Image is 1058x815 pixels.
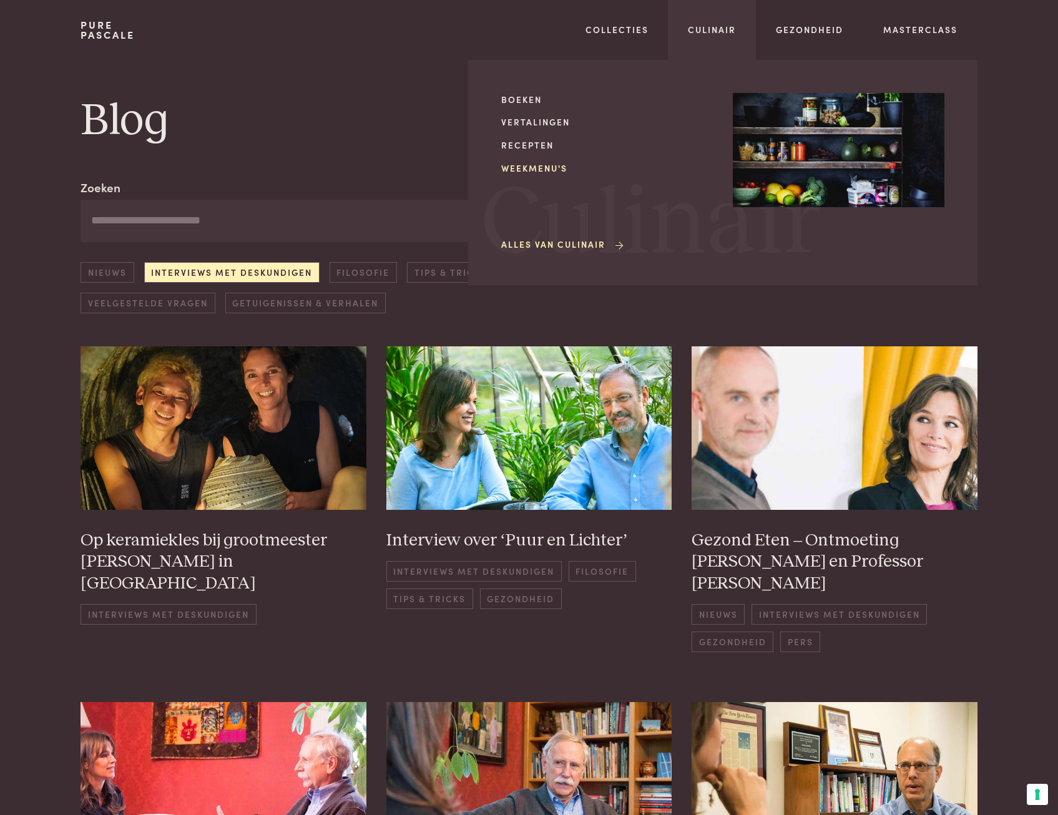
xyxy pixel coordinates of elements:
span: Filosofie [569,561,636,582]
label: Zoeken [81,178,120,197]
h1: Blog [81,93,977,149]
span: Interviews met deskundigen [81,604,256,625]
img: Artikel20Gezond20Eten20-20ontmoeting20Pascale20Naessens20en20Hanno20Pijl20-20gezondNU20120-20head... [692,346,977,509]
span: Interviews met deskundigen [386,561,562,582]
a: Artikel20Gezond20Eten20-20ontmoeting20Pascale20Naessens20en20Hanno20Pijl20-20gezondNU20120-20head... [692,346,977,652]
span: Gezondheid [692,632,773,652]
a: Alles van Culinair [501,238,625,251]
a: PurePascale [81,20,135,40]
a: Gezondheid [776,23,843,36]
a: Filosofie [330,262,397,283]
a: Collecties [585,23,649,36]
img: Culinair [733,93,944,208]
a: Weekmenu's [501,162,713,175]
a: Getuigenissen & Verhalen [225,293,386,313]
a: Veelgestelde vragen [81,293,215,313]
span: Pers [780,632,820,652]
span: Culinair [481,177,821,272]
a: Nieuws [81,262,134,283]
a: headerblog.jpg Interview over ‘Puur en Lichter’ Interviews met deskundigenFilosofieTips & TricksG... [386,346,672,652]
span: Tips & Tricks [386,588,473,609]
a: Boeken [501,93,713,106]
img: headerblog.jpg [386,346,672,509]
h3: Op keramiekles bij grootmeester [PERSON_NAME] in [GEOGRAPHIC_DATA] [81,530,366,595]
a: Interviews met deskundigen [144,262,320,283]
a: Vertalingen [501,115,713,129]
a: Op keramiekles bij Kazuya Ishida in Bali Op keramiekles bij grootmeester [PERSON_NAME] in [GEOGRA... [81,346,366,652]
a: Tips & Tricks [407,262,494,283]
img: Op keramiekles bij Kazuya Ishida in Bali [81,346,366,509]
span: Nieuws [692,604,745,625]
a: Masterclass [883,23,958,36]
span: Gezondheid [480,588,562,609]
button: Uw voorkeuren voor toestemming voor trackingtechnologieën [1027,784,1048,805]
h3: Interview over ‘Puur en Lichter’ [386,530,672,552]
span: Interviews met deskundigen [752,604,927,625]
a: Culinair [688,23,736,36]
a: Recepten [501,139,713,152]
h3: Gezond Eten – Ontmoeting [PERSON_NAME] en Professor [PERSON_NAME] [692,530,977,595]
